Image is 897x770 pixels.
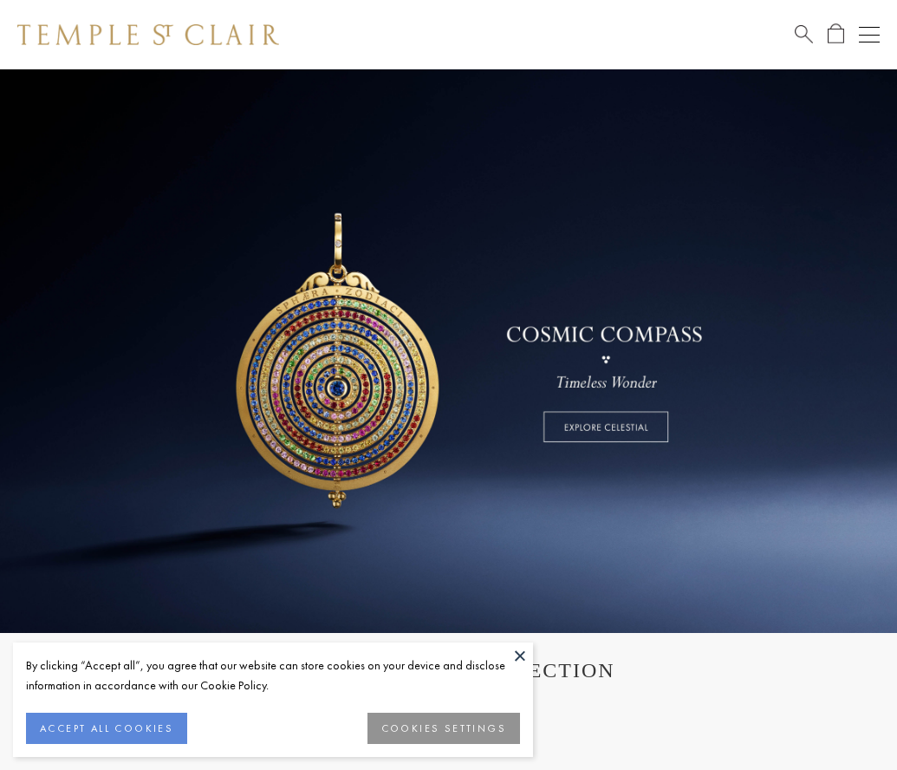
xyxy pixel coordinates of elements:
div: By clicking “Accept all”, you agree that our website can store cookies on your device and disclos... [26,656,520,695]
a: Search [795,23,813,45]
button: Open navigation [859,24,880,45]
button: COOKIES SETTINGS [367,713,520,744]
button: ACCEPT ALL COOKIES [26,713,187,744]
img: Temple St. Clair [17,24,279,45]
a: Open Shopping Bag [828,23,844,45]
